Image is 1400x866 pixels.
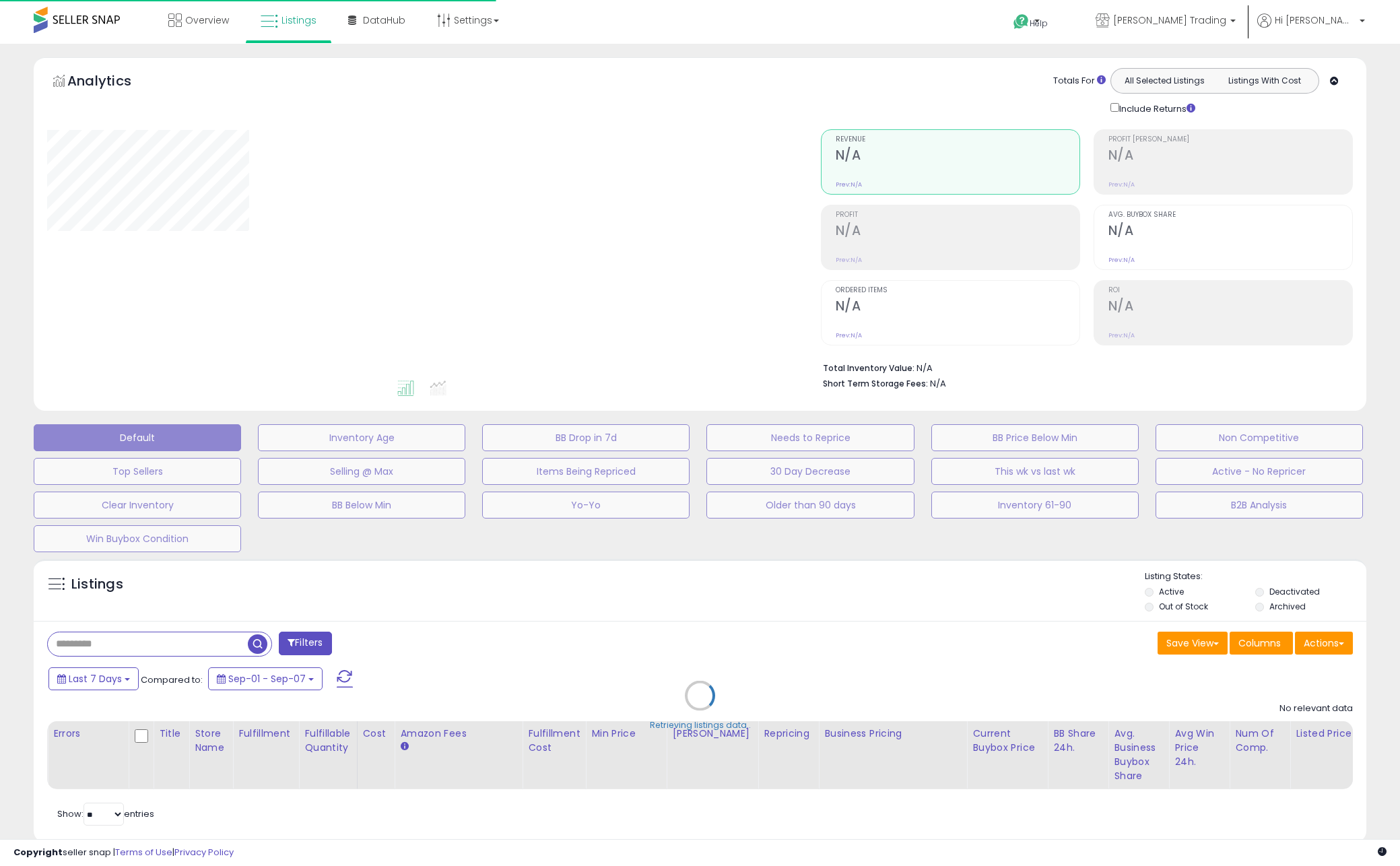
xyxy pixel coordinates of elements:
button: Older than 90 days [706,492,914,519]
a: Hi [PERSON_NAME] [1257,13,1365,44]
button: Clear Inventory [34,492,241,519]
small: Prev: N/A [836,331,862,339]
button: This wk vs last wk [931,458,1139,485]
span: N/A [930,377,946,390]
h2: N/A [1108,298,1352,317]
button: Inventory 61-90 [931,492,1139,519]
button: Non Competitive [1156,424,1363,451]
span: Listings [281,13,316,27]
button: Listings With Cost [1214,72,1314,90]
span: ROI [1108,287,1352,294]
div: Retrieving listings data.. [650,719,751,731]
button: BB Price Below Min [931,424,1139,451]
span: Profit [PERSON_NAME] [1108,136,1352,143]
button: Top Sellers [34,458,241,485]
button: Items Being Repriced [482,458,690,485]
small: Prev: N/A [836,180,862,189]
button: All Selected Listings [1114,72,1215,90]
small: Prev: N/A [1108,256,1135,264]
button: 30 Day Decrease [706,458,914,485]
span: DataHub [363,13,405,27]
button: Inventory Age [258,424,465,451]
i: Get Help [1013,13,1030,30]
button: BB Below Min [258,492,465,519]
div: seller snap | | [13,846,234,859]
small: Prev: N/A [836,256,862,264]
button: Win Buybox Condition [34,525,241,552]
span: Help [1030,18,1048,29]
button: B2B Analysis [1156,492,1363,519]
small: Prev: N/A [1108,331,1135,339]
h2: N/A [836,298,1079,317]
a: Help [1003,3,1074,44]
span: [PERSON_NAME] Trading [1113,13,1226,27]
button: BB Drop in 7d [482,424,690,451]
span: Profit [836,211,1079,219]
b: Short Term Storage Fees: [823,378,928,389]
button: Default [34,424,241,451]
h2: N/A [1108,223,1352,241]
li: N/A [823,359,1343,375]
h2: N/A [836,147,1079,166]
button: Selling @ Max [258,458,465,485]
div: Totals For [1053,75,1106,88]
button: Needs to Reprice [706,424,914,451]
h2: N/A [1108,147,1352,166]
div: Include Returns [1100,100,1211,116]
span: Revenue [836,136,1079,143]
span: Hi [PERSON_NAME] [1275,13,1356,27]
h5: Analytics [67,71,158,94]
button: Active - No Repricer [1156,458,1363,485]
strong: Copyright [13,846,63,859]
small: Prev: N/A [1108,180,1135,189]
b: Total Inventory Value: [823,362,914,374]
h2: N/A [836,223,1079,241]
span: Ordered Items [836,287,1079,294]
span: Overview [185,13,229,27]
span: Avg. Buybox Share [1108,211,1352,219]
button: Yo-Yo [482,492,690,519]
